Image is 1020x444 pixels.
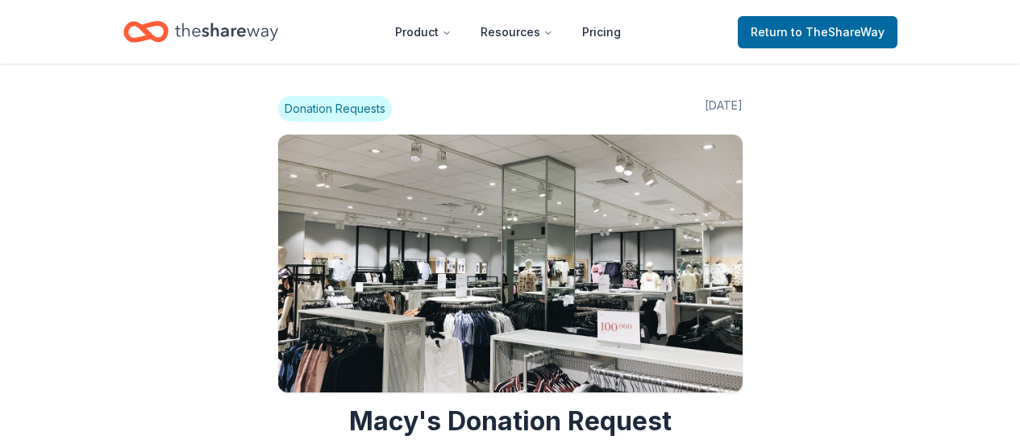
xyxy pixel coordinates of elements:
button: Resources [468,16,566,48]
h1: Macy's Donation Request [278,405,743,438]
a: Pricing [569,16,634,48]
span: Return [751,23,885,42]
nav: Main [382,13,634,51]
span: [DATE] [705,96,743,122]
span: to TheShareWay [791,25,885,39]
button: Product [382,16,464,48]
a: Home [123,13,278,51]
span: Donation Requests [278,96,392,122]
a: Returnto TheShareWay [738,16,897,48]
img: Image for Macy's Donation Request [278,135,743,392]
